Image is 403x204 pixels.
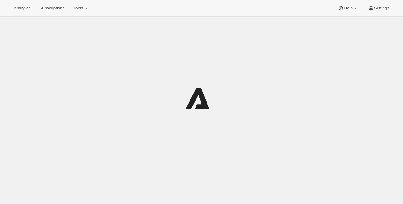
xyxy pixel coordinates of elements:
[364,4,393,13] button: Settings
[374,6,389,11] span: Settings
[39,6,64,11] span: Subscriptions
[334,4,362,13] button: Help
[344,6,352,11] span: Help
[73,6,83,11] span: Tools
[69,4,93,13] button: Tools
[14,6,30,11] span: Analytics
[36,4,68,13] button: Subscriptions
[10,4,34,13] button: Analytics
